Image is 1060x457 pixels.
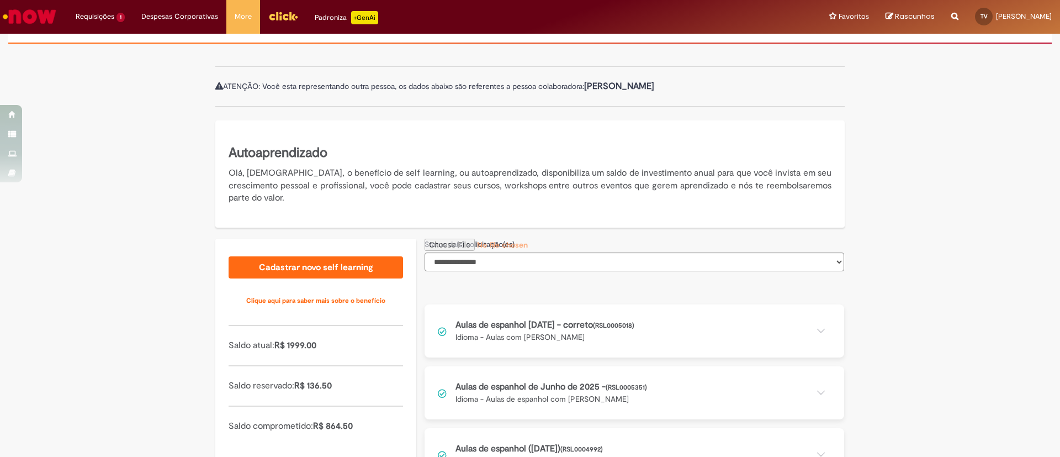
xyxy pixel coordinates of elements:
span: Despesas Corporativas [141,11,218,22]
span: R$ 1999.00 [274,340,316,351]
span: R$ 136.50 [294,380,332,391]
h5: Autoaprendizado [229,144,831,162]
div: Padroniza [315,11,378,24]
span: 1 [116,13,125,22]
img: ServiceNow [1,6,58,28]
div: ATENÇÃO: Você esta representando outra pessoa, os dados abaixo são referentes a pessoa colaboradora: [215,66,845,107]
span: More [235,11,252,22]
img: click_logo_yellow_360x200.png [268,8,298,24]
span: Favoritos [839,11,869,22]
a: Rascunhos [886,12,935,22]
p: Saldo comprometido: [229,420,403,433]
p: Saldo reservado: [229,380,403,392]
p: +GenAi [351,11,378,24]
span: [PERSON_NAME] [996,12,1052,21]
span: R$ 864.50 [313,421,353,432]
p: Saldo atual: [229,339,403,352]
span: Rascunhos [895,11,935,22]
p: Olá, [DEMOGRAPHIC_DATA], o benefício de self learning, ou autoaprendizado, disponibiliza um saldo... [229,167,831,205]
b: [PERSON_NAME] [584,81,654,92]
span: Requisições [76,11,114,22]
span: TV [981,13,988,20]
a: Clique aqui para saber mais sobre o benefício [229,290,403,312]
a: Cadastrar novo self learning [229,256,403,279]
